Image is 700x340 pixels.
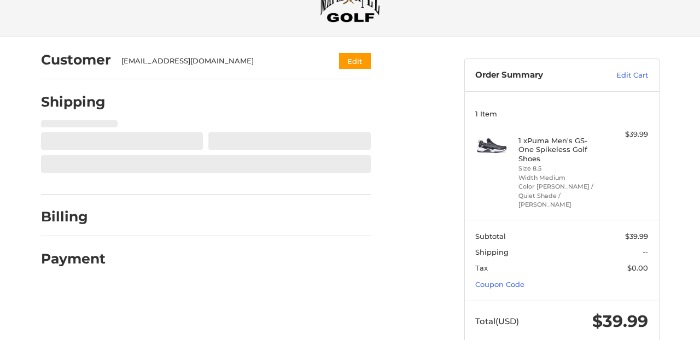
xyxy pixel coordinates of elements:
li: Color [PERSON_NAME] / Quiet Shade / [PERSON_NAME] [518,182,602,209]
span: Total (USD) [475,316,519,326]
h3: 1 Item [475,109,648,118]
li: Size 8.5 [518,164,602,173]
h2: Billing [41,208,105,225]
a: Coupon Code [475,280,524,289]
h4: 1 x Puma Men's GS-One Spikeless Golf Shoes [518,136,602,163]
div: $39.99 [605,129,648,140]
button: Edit [339,53,371,69]
span: $39.99 [592,311,648,331]
h2: Payment [41,250,106,267]
div: [EMAIL_ADDRESS][DOMAIN_NAME] [121,56,318,67]
span: Shipping [475,248,509,256]
li: Width Medium [518,173,602,183]
h2: Shipping [41,93,106,110]
span: $39.99 [625,232,648,241]
h2: Customer [41,51,111,68]
span: Tax [475,263,488,272]
a: Edit Cart [593,70,648,81]
span: -- [643,248,648,256]
h3: Order Summary [475,70,593,81]
span: Subtotal [475,232,506,241]
span: $0.00 [627,263,648,272]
